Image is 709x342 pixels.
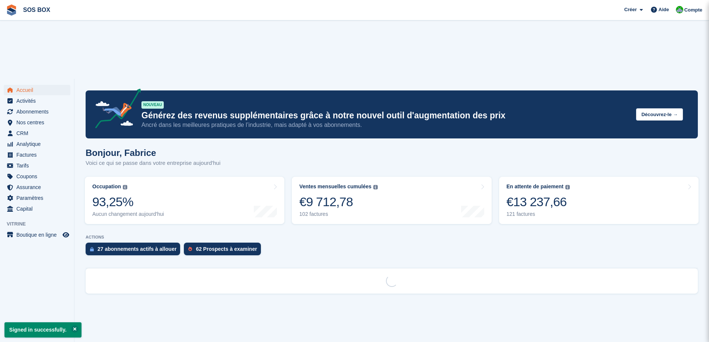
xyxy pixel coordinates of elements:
div: 27 abonnements actifs à allouer [98,246,176,252]
span: Capital [16,204,61,214]
img: icon-info-grey-7440780725fd019a000dd9b08b2336e03edf1995a4989e88bcd33f0948082b44.svg [373,185,378,189]
a: SOS BOX [20,4,53,16]
span: Analytique [16,139,61,149]
a: menu [4,204,70,214]
img: Fabrice [676,6,683,13]
img: active_subscription_to_allocate_icon-d502201f5373d7db506a760aba3b589e785aa758c864c3986d89f69b8ff3... [90,247,94,252]
span: Activités [16,96,61,106]
div: Ventes mensuelles cumulées [299,183,371,190]
div: 102 factures [299,211,378,217]
a: 62 Prospects à examiner [184,243,264,259]
button: Découvrez-le → [636,108,683,121]
div: Occupation [92,183,121,190]
a: menu [4,139,70,149]
a: En attente de paiement €13 237,66 121 factures [499,177,699,224]
div: €13 237,66 [507,194,570,210]
div: NOUVEAU [141,101,164,109]
a: menu [4,171,70,182]
p: Signed in successfully. [4,322,82,338]
a: menu [4,117,70,128]
a: menu [4,106,70,117]
img: icon-info-grey-7440780725fd019a000dd9b08b2336e03edf1995a4989e88bcd33f0948082b44.svg [123,185,127,189]
span: Créer [624,6,637,13]
span: Compte [684,6,702,14]
div: Aucun changement aujourd'hui [92,211,164,217]
h1: Bonjour, Fabrice [86,148,220,158]
span: CRM [16,128,61,138]
p: Générez des revenus supplémentaires grâce à notre nouvel outil d'augmentation des prix [141,110,630,121]
div: 93,25% [92,194,164,210]
span: Assurance [16,182,61,192]
div: 62 Prospects à examiner [196,246,257,252]
a: menu [4,182,70,192]
a: menu [4,150,70,160]
img: icon-info-grey-7440780725fd019a000dd9b08b2336e03edf1995a4989e88bcd33f0948082b44.svg [565,185,570,189]
span: Accueil [16,85,61,95]
img: stora-icon-8386f47178a22dfd0bd8f6a31ec36ba5ce8667c1dd55bd0f319d3a0aa187defe.svg [6,4,17,16]
a: 27 abonnements actifs à allouer [86,243,184,259]
img: prospect-51fa495bee0391a8d652442698ab0144808aea92771e9ea1ae160a38d050c398.svg [188,247,192,251]
a: Occupation 93,25% Aucun changement aujourd'hui [85,177,284,224]
a: Boutique d'aperçu [61,230,70,239]
p: Ancré dans les meilleures pratiques de l’industrie, mais adapté à vos abonnements. [141,121,630,129]
span: Paramètres [16,193,61,203]
span: Nos centres [16,117,61,128]
span: Factures [16,150,61,160]
a: menu [4,193,70,203]
span: Abonnements [16,106,61,117]
span: Vitrine [7,220,74,228]
a: Ventes mensuelles cumulées €9 712,78 102 factures [292,177,491,224]
div: 121 factures [507,211,570,217]
span: Boutique en ligne [16,230,61,240]
a: menu [4,230,70,240]
div: €9 712,78 [299,194,378,210]
a: menu [4,160,70,171]
span: Coupons [16,171,61,182]
a: menu [4,85,70,95]
p: Voici ce qui se passe dans votre entreprise aujourd'hui [86,159,220,167]
span: Tarifs [16,160,61,171]
a: menu [4,128,70,138]
div: En attente de paiement [507,183,563,190]
span: Aide [658,6,669,13]
a: menu [4,96,70,106]
img: price-adjustments-announcement-icon-8257ccfd72463d97f412b2fc003d46551f7dbcb40ab6d574587a9cd5c0d94... [89,89,141,131]
p: ACTIONS [86,235,698,240]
